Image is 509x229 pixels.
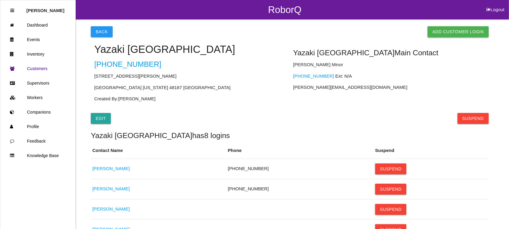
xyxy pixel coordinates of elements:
p: Ext: N/A [293,73,485,80]
a: Workers [0,90,75,105]
button: Suspend [375,204,406,215]
a: [PERSON_NAME] [92,166,130,171]
a: Dashboard [0,18,75,32]
a: Add Customer Login [428,26,489,37]
a: Customers [0,61,75,76]
button: Back [91,26,113,37]
th: Phone [226,143,374,159]
td: [PHONE_NUMBER] [226,159,374,179]
p: [PERSON_NAME][EMAIL_ADDRESS][DOMAIN_NAME] [293,84,485,91]
a: Feedback [0,134,75,148]
a: [PERSON_NAME] [92,186,130,191]
h4: Yazaki [GEOGRAPHIC_DATA] [94,44,286,55]
td: [PHONE_NUMBER] [226,179,374,199]
p: [GEOGRAPHIC_DATA] [US_STATE] 48187 [GEOGRAPHIC_DATA] [94,84,286,91]
button: Suspend [375,163,406,174]
button: Suspend [458,113,489,124]
a: Supervisors [0,76,75,90]
h5: Yazaki [GEOGRAPHIC_DATA] has 8 logins [91,131,489,140]
p: [PERSON_NAME] Minor [293,61,485,68]
div: Close [10,3,14,18]
th: Suspend [374,143,489,159]
a: [PHONE_NUMBER] [94,60,161,68]
p: Rosie Blandino [26,3,64,13]
h5: Yazaki [GEOGRAPHIC_DATA] Main Contact [293,49,485,57]
a: Events [0,32,75,47]
button: Suspend [375,184,406,195]
a: Edit [91,113,111,124]
th: Contact Name [91,143,226,159]
a: Inventory [0,47,75,61]
p: [STREET_ADDRESS][PERSON_NAME] [94,73,286,80]
a: [PHONE_NUMBER] [293,73,334,79]
a: Profile [0,119,75,134]
a: Knowledge Base [0,148,75,163]
a: [PERSON_NAME] [92,206,130,211]
p: Created By: [PERSON_NAME] [94,95,286,102]
a: Companions [0,105,75,119]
